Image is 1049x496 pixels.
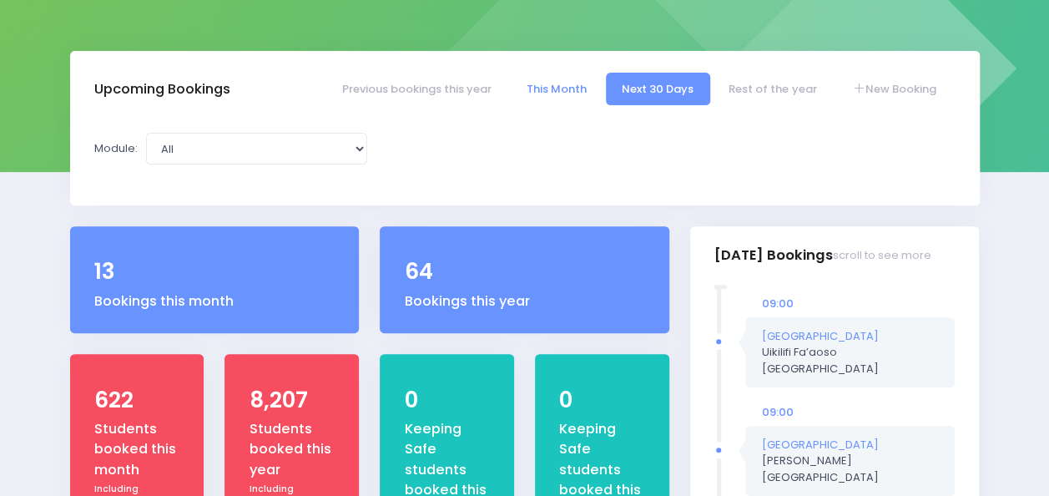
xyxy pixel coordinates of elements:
[762,328,879,344] a: [GEOGRAPHIC_DATA]
[762,344,879,377] span: Uikilifi Fa’aoso
[94,419,179,480] div: Students booked this month
[250,419,335,480] div: Students booked this year
[559,384,644,417] div: 0
[404,291,644,311] div: Bookings this year
[762,404,794,420] span: 09:00
[94,140,138,157] label: Module:
[325,73,507,105] a: Previous bookings this year
[762,469,879,485] span: [GEOGRAPHIC_DATA]
[833,249,931,262] small: scroll to see more
[510,73,603,105] a: This Month
[762,361,879,377] span: [GEOGRAPHIC_DATA]
[94,291,335,311] div: Bookings this month
[714,231,931,279] h3: [DATE] Bookings
[250,384,335,417] div: 8,207
[762,453,879,485] span: [PERSON_NAME]
[94,81,230,98] h3: Upcoming Bookings
[713,73,833,105] a: Rest of the year
[762,437,879,453] a: [GEOGRAPHIC_DATA]
[762,296,794,311] span: 09:00
[835,73,952,105] a: New Booking
[404,384,489,417] div: 0
[606,73,710,105] a: Next 30 Days
[94,256,335,288] div: 13
[94,384,179,417] div: 622
[404,256,644,288] div: 64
